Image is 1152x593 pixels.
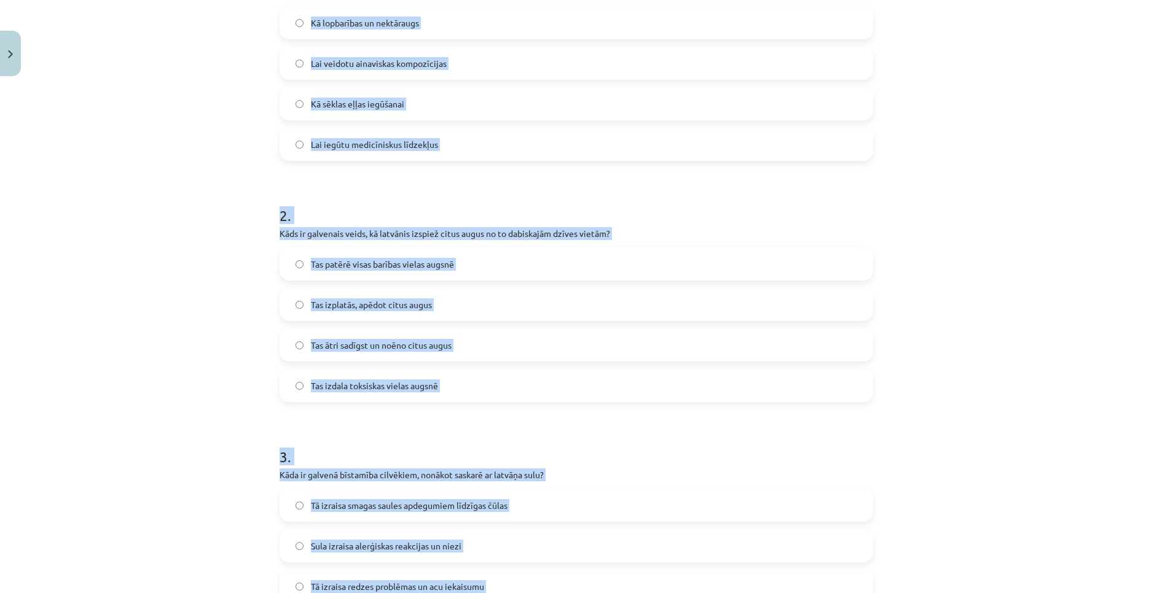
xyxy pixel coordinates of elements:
span: Tas izdala toksiskas vielas augsnē [311,379,438,392]
input: Tā izraisa smagas saules apdegumiem līdzīgas čūlas [296,502,304,510]
span: Lai veidotu ainaviskas kompozīcijas [311,57,447,70]
input: Tas izdala toksiskas vielas augsnē [296,382,304,390]
input: Tas ātri sadīgst un noēno citus augus [296,341,304,349]
span: Lai iegūtu medicīniskus līdzekļus [311,138,438,151]
img: icon-close-lesson-0947bae3869378f0d4975bcd49f059093ad1ed9edebbc8119c70593378902aed.svg [8,50,13,58]
span: Kā sēklas eļļas iegūšanai [311,98,404,110]
input: Sula izraisa alerģiskas reakcijas un niezi [296,542,304,550]
p: Kāda ir galvenā bīstamība cilvēkiem, nonākot saskarē ar latvāņa sulu? [280,468,873,481]
span: Tā izraisa redzes problēmas un acu iekaisumu [311,580,484,593]
input: Kā lopbarības un nektāraugs [296,19,304,27]
input: Tā izraisa redzes problēmas un acu iekaisumu [296,583,304,591]
span: Tas izplatās, apēdot citus augus [311,298,432,311]
span: Sula izraisa alerģiskas reakcijas un niezi [311,540,461,552]
input: Kā sēklas eļļas iegūšanai [296,100,304,108]
input: Lai iegūtu medicīniskus līdzekļus [296,141,304,149]
h1: 2 . [280,185,873,223]
span: Tas ātri sadīgst un noēno citus augus [311,339,452,352]
span: Kā lopbarības un nektāraugs [311,17,419,29]
h1: 3 . [280,427,873,465]
p: Kāds ir galvenais veids, kā latvānis izspiež citus augus no to dabiskajām dzīves vietām? [280,227,873,240]
input: Tas izplatās, apēdot citus augus [296,301,304,309]
span: Tā izraisa smagas saules apdegumiem līdzīgas čūlas [311,499,507,512]
input: Lai veidotu ainaviskas kompozīcijas [296,60,304,68]
span: Tas patērē visas barības vielas augsnē [311,258,454,271]
input: Tas patērē visas barības vielas augsnē [296,260,304,268]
